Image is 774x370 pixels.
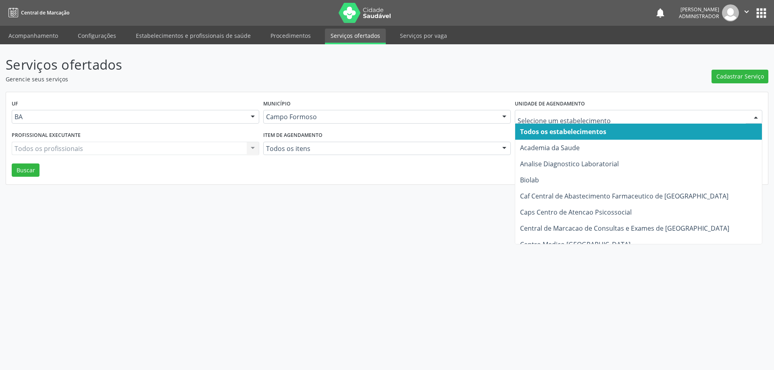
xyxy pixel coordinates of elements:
label: Unidade de agendamento [515,98,585,110]
div: [PERSON_NAME] [679,6,719,13]
span: Biolab [520,176,539,184]
button: Buscar [12,163,40,177]
button:  [739,4,754,21]
a: Procedimentos [265,29,316,43]
a: Central de Marcação [6,6,69,19]
button: apps [754,6,768,20]
a: Configurações [72,29,122,43]
span: Central de Marcação [21,9,69,16]
button: notifications [655,7,666,19]
label: Profissional executante [12,129,81,142]
span: Todos os itens [266,145,494,153]
span: Centro Medico [GEOGRAPHIC_DATA] [520,240,630,249]
label: UF [12,98,18,110]
img: img [722,4,739,21]
label: Item de agendamento [263,129,322,142]
i:  [742,7,751,16]
label: Município [263,98,291,110]
span: Campo Formoso [266,113,494,121]
button: Cadastrar Serviço [712,70,768,83]
span: Administrador [679,13,719,20]
span: Todos os estabelecimentos [520,127,606,136]
p: Gerencie seus serviços [6,75,539,83]
span: Academia da Saude [520,143,580,152]
a: Serviços por vaga [394,29,453,43]
a: Acompanhamento [3,29,64,43]
p: Serviços ofertados [6,55,539,75]
input: Selecione um estabelecimento [518,113,746,129]
span: Caps Centro de Atencao Psicossocial [520,208,632,217]
span: Caf Central de Abastecimento Farmaceutico de [GEOGRAPHIC_DATA] [520,192,728,201]
span: BA [15,113,243,121]
span: Central de Marcacao de Consultas e Exames de [GEOGRAPHIC_DATA] [520,224,729,233]
a: Serviços ofertados [325,29,386,44]
a: Estabelecimentos e profissionais de saúde [130,29,256,43]
span: Analise Diagnostico Laboratorial [520,159,619,168]
span: Cadastrar Serviço [716,72,764,81]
